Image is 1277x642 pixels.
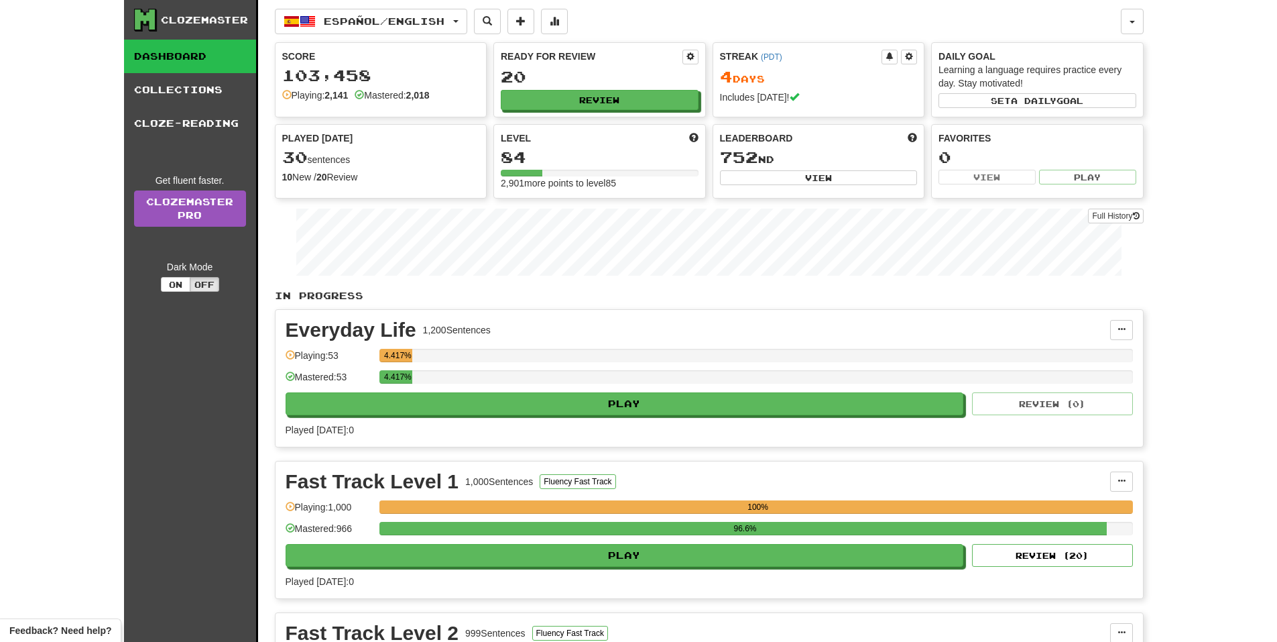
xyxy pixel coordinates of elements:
div: Playing: 1,000 [286,500,373,523]
div: Streak [720,50,882,63]
a: (PDT) [761,52,782,62]
button: More stats [541,9,568,34]
div: Mastered: 966 [286,522,373,544]
span: Open feedback widget [9,624,111,637]
button: Review [501,90,698,110]
span: Leaderboard [720,131,793,145]
div: Favorites [938,131,1136,145]
div: Fast Track Level 1 [286,472,459,492]
span: 752 [720,148,758,166]
div: 20 [501,68,698,85]
div: 2,901 more points to level 85 [501,176,698,190]
button: Play [286,544,964,567]
strong: 10 [282,172,293,182]
div: Ready for Review [501,50,682,63]
span: Played [DATE] [282,131,353,145]
div: 4.417% [383,370,412,384]
button: Off [190,277,219,292]
div: Playing: [282,89,349,102]
div: 1,200 Sentences [423,323,491,337]
div: nd [720,149,918,166]
button: Add sentence to collection [507,9,534,34]
button: Review (0) [972,392,1133,415]
button: On [161,277,190,292]
button: Play [1039,170,1136,184]
div: Clozemaster [161,13,248,27]
div: sentences [282,149,480,166]
div: 4.417% [383,349,412,362]
a: Cloze-Reading [124,107,256,140]
div: Mastered: 53 [286,370,373,392]
div: Mastered: [355,89,429,102]
strong: 20 [316,172,327,182]
span: a daily [1011,96,1056,105]
div: 999 Sentences [465,627,526,640]
div: New / Review [282,170,480,184]
button: View [938,170,1036,184]
button: Fluency Fast Track [540,474,615,489]
span: Español / English [324,15,444,27]
strong: 2,141 [324,90,348,101]
span: Level [501,131,531,145]
span: Score more points to level up [689,131,698,145]
span: Played [DATE]: 0 [286,576,354,587]
button: Seta dailygoal [938,93,1136,108]
span: 4 [720,67,733,86]
strong: 2,018 [406,90,430,101]
a: ClozemasterPro [134,191,246,227]
a: Collections [124,73,256,107]
div: Day s [720,68,918,86]
div: Score [282,50,480,63]
div: Playing: 53 [286,349,373,371]
button: Search sentences [474,9,501,34]
div: 103,458 [282,67,480,84]
p: In Progress [275,289,1144,303]
div: 84 [501,149,698,166]
div: Get fluent faster. [134,174,246,187]
div: 1,000 Sentences [465,475,533,488]
span: 30 [282,148,308,166]
div: 96.6% [383,522,1107,535]
div: Dark Mode [134,260,246,274]
span: This week in points, UTC [908,131,917,145]
div: Everyday Life [286,320,416,340]
div: 100% [383,500,1133,514]
button: Review (20) [972,544,1133,567]
span: Played [DATE]: 0 [286,425,354,435]
button: Full History [1088,209,1143,223]
div: Daily Goal [938,50,1136,63]
button: Play [286,392,964,415]
button: Fluency Fast Track [532,626,608,641]
div: Includes [DATE]! [720,91,918,104]
button: Español/English [275,9,467,34]
a: Dashboard [124,40,256,73]
div: Learning a language requires practice every day. Stay motivated! [938,63,1136,90]
button: View [720,170,918,185]
div: 0 [938,149,1136,166]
